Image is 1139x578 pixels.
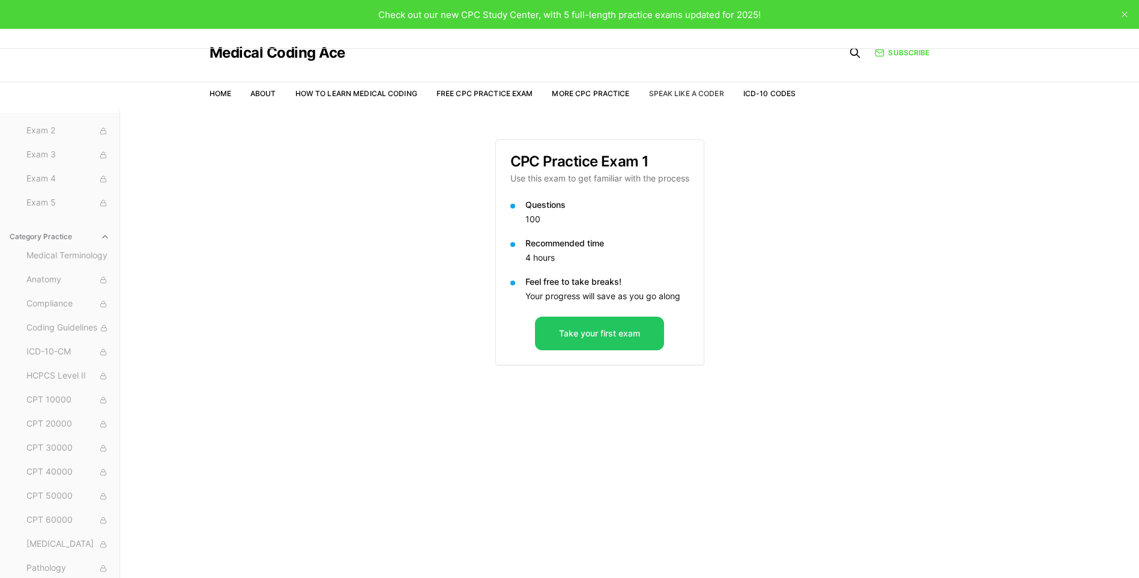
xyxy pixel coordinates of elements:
h3: CPC Practice Exam 1 [510,154,689,169]
button: Compliance [22,294,115,314]
button: CPT 20000 [22,415,115,434]
span: [MEDICAL_DATA] [26,538,110,551]
a: About [250,89,276,98]
p: Use this exam to get familiar with the process [510,172,689,184]
button: [MEDICAL_DATA] [22,535,115,554]
span: CPT 50000 [26,490,110,503]
span: Anatomy [26,273,110,287]
a: Home [210,89,231,98]
a: More CPC Practice [552,89,629,98]
span: Exam 4 [26,172,110,186]
a: Subscribe [875,47,929,58]
span: Exam 3 [26,148,110,162]
span: CPT 30000 [26,442,110,455]
button: Pathology [22,559,115,578]
a: Speak Like a Coder [649,89,724,98]
button: Take your first exam [535,317,664,350]
span: Exam 2 [26,124,110,138]
button: close [1115,5,1134,24]
span: ICD-10-CM [26,345,110,359]
a: ICD-10 Codes [743,89,796,98]
span: Medical Terminology [26,249,110,263]
span: CPT 20000 [26,418,110,431]
span: CPT 60000 [26,514,110,527]
a: Free CPC Practice Exam [437,89,533,98]
button: CPT 30000 [22,439,115,458]
a: How to Learn Medical Coding [295,89,417,98]
button: CPT 10000 [22,391,115,410]
button: ICD-10-CM [22,342,115,362]
p: Your progress will save as you go along [525,290,689,302]
p: Recommended time [525,237,689,249]
button: Exam 4 [22,169,115,189]
button: Category Practice [5,227,115,246]
span: Pathology [26,562,110,575]
span: Coding Guidelines [26,321,110,335]
button: CPT 40000 [22,463,115,482]
button: CPT 60000 [22,511,115,530]
button: CPT 50000 [22,487,115,506]
span: Exam 5 [26,196,110,210]
span: Check out our new CPC Study Center, with 5 full-length practice exams updated for 2025! [378,9,761,20]
span: CPT 40000 [26,466,110,479]
a: Medical Coding Ace [210,46,345,60]
p: 100 [525,213,689,225]
button: Coding Guidelines [22,318,115,338]
p: 4 hours [525,252,689,264]
span: HCPCS Level II [26,370,110,383]
span: CPT 10000 [26,394,110,407]
button: HCPCS Level II [22,367,115,386]
button: Exam 2 [22,121,115,141]
button: Anatomy [22,270,115,290]
button: Exam 5 [22,193,115,213]
button: Medical Terminology [22,246,115,266]
span: Compliance [26,297,110,311]
p: Feel free to take breaks! [525,276,689,288]
button: Exam 3 [22,145,115,165]
p: Questions [525,199,689,211]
